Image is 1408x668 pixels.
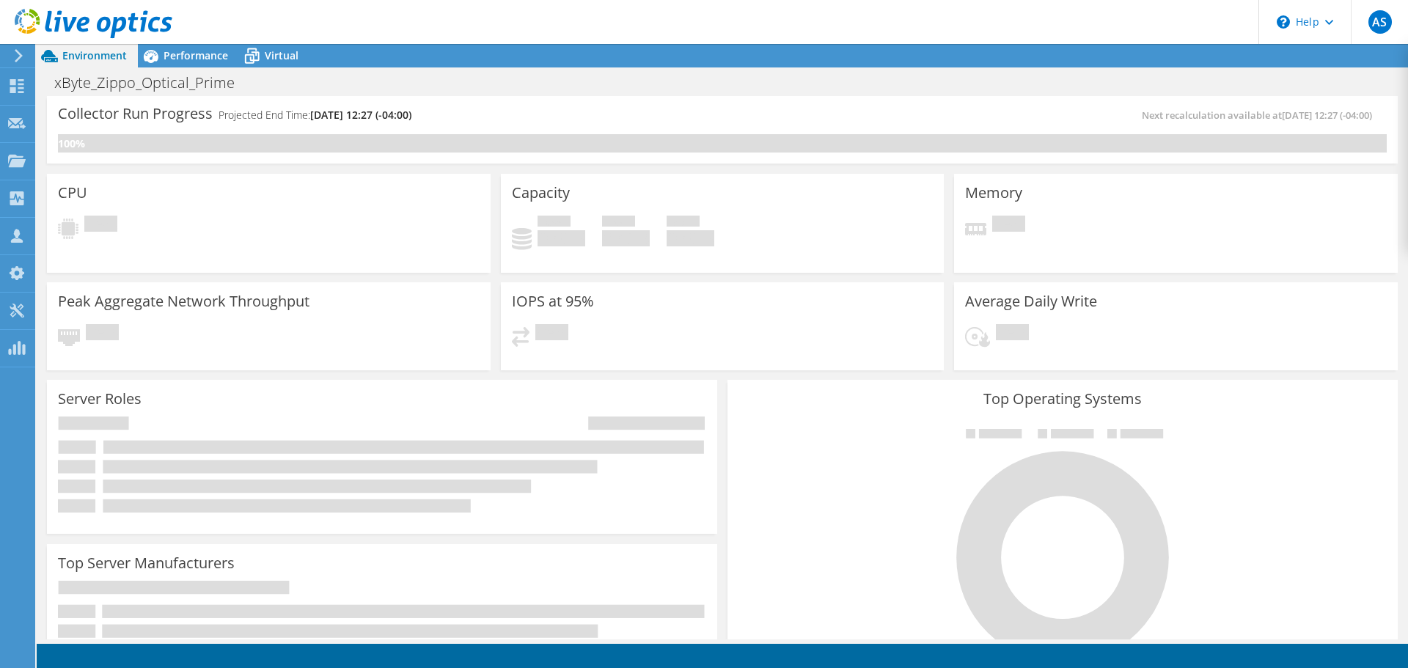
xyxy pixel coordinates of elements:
[310,108,411,122] span: [DATE] 12:27 (-04:00)
[58,185,87,201] h3: CPU
[58,293,309,309] h3: Peak Aggregate Network Throughput
[164,48,228,62] span: Performance
[538,216,571,230] span: Used
[265,48,298,62] span: Virtual
[992,216,1025,235] span: Pending
[1368,10,1392,34] span: AS
[512,185,570,201] h3: Capacity
[48,75,257,91] h1: xByte_Zippo_Optical_Prime
[512,293,594,309] h3: IOPS at 95%
[62,48,127,62] span: Environment
[602,216,635,230] span: Free
[86,324,119,344] span: Pending
[219,107,411,123] h4: Projected End Time:
[1282,109,1372,122] span: [DATE] 12:27 (-04:00)
[1277,15,1290,29] svg: \n
[965,185,1022,201] h3: Memory
[996,324,1029,344] span: Pending
[58,555,235,571] h3: Top Server Manufacturers
[738,391,1387,407] h3: Top Operating Systems
[58,391,142,407] h3: Server Roles
[667,216,700,230] span: Total
[602,230,650,246] h4: 0 GiB
[667,230,714,246] h4: 0 GiB
[535,324,568,344] span: Pending
[538,230,585,246] h4: 0 GiB
[84,216,117,235] span: Pending
[1142,109,1379,122] span: Next recalculation available at
[965,293,1097,309] h3: Average Daily Write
